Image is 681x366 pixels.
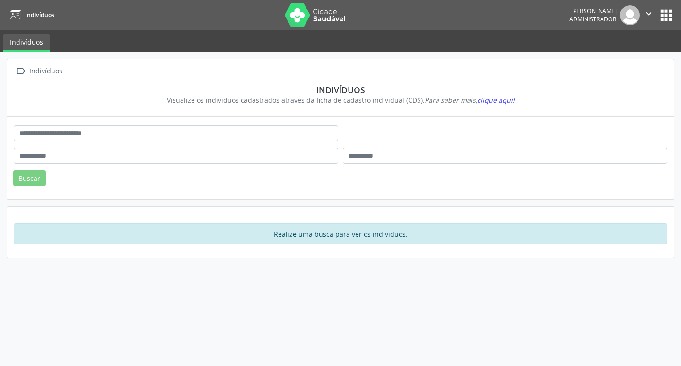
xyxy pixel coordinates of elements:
div: Realize uma busca para ver os indivíduos. [14,223,667,244]
div: Indivíduos [20,85,661,95]
i:  [644,9,654,19]
img: img [620,5,640,25]
a: Indivíduos [3,34,50,52]
span: Indivíduos [25,11,54,19]
i:  [14,64,27,78]
button: apps [658,7,674,24]
span: clique aqui! [477,96,515,105]
div: Visualize os indivíduos cadastrados através da ficha de cadastro individual (CDS). [20,95,661,105]
div: [PERSON_NAME] [569,7,617,15]
a: Indivíduos [7,7,54,23]
button: Buscar [13,170,46,187]
span: Administrador [569,15,617,23]
div: Indivíduos [27,64,64,78]
i: Para saber mais, [425,96,515,105]
a:  Indivíduos [14,64,64,78]
button:  [640,5,658,25]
